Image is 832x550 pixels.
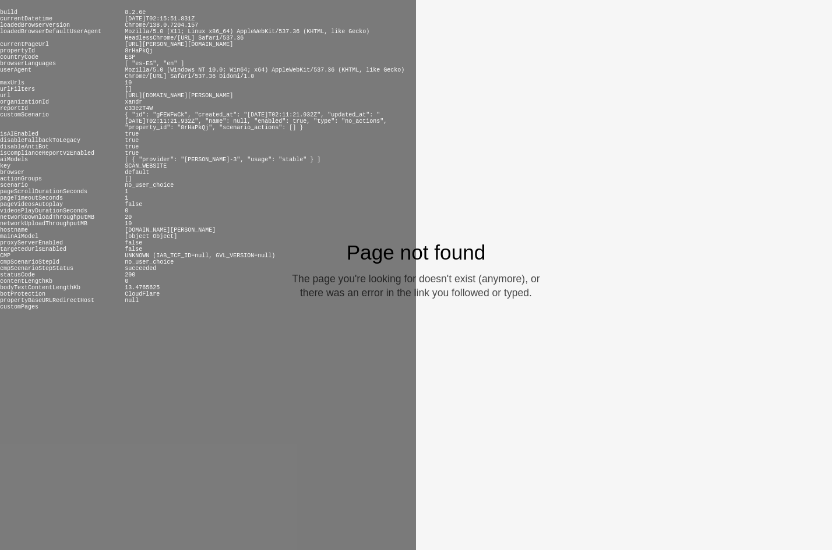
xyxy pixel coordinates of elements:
[125,144,139,150] pre: true
[125,201,142,208] pre: false
[125,291,160,297] pre: CloudFlare
[125,163,167,169] pre: SCAN_WEBSITE
[125,80,132,86] pre: 10
[125,99,142,105] pre: xandr
[125,246,142,253] pre: false
[125,112,387,131] pre: { "id": "gFEWFwCk", "created_at": "[DATE]T02:11:21.932Z", "updated_at": "[DATE]T02:11:21.932Z", "...
[125,272,135,278] pre: 200
[125,9,146,16] pre: 8.2.6e
[125,169,149,176] pre: default
[125,86,132,93] pre: []
[285,272,547,300] div: The page you're looking for doesn't exist (anymore), or there was an error in the link you follow...
[125,195,128,201] pre: 1
[125,259,174,265] pre: no_user_choice
[125,278,128,285] pre: 0
[125,208,128,214] pre: 0
[125,29,369,41] pre: Mozilla/5.0 (X11; Linux x86_64) AppleWebKit/537.36 (KHTML, like Gecko) HeadlessChrome/[URL] Safar...
[125,189,128,195] pre: 1
[125,150,139,157] pre: true
[125,41,233,48] pre: [URL][PERSON_NAME][DOMAIN_NAME]
[125,137,139,144] pre: true
[125,157,320,163] pre: [ { "provider": "[PERSON_NAME]-3", "usage": "stable" } ]
[125,93,233,99] pre: [URL][DOMAIN_NAME][PERSON_NAME]
[125,54,135,61] pre: ESP
[125,61,184,67] pre: [ "es-ES", "en" ]
[125,176,132,182] pre: []
[125,67,404,80] pre: Mozilla/5.0 (Windows NT 10.0; Win64; x64) AppleWebKit/537.36 (KHTML, like Gecko) Chrome/[URL] Saf...
[125,227,216,233] pre: [DOMAIN_NAME][PERSON_NAME]
[125,22,198,29] pre: Chrome/138.0.7204.157
[125,214,132,221] pre: 20
[125,131,139,137] pre: true
[125,240,142,246] pre: false
[125,265,156,272] pre: succeeded
[125,105,153,112] pre: c33ezT4W
[125,48,153,54] pre: 8rHaPkQj
[125,16,195,22] pre: [DATE]T02:15:51.831Z
[125,253,275,259] pre: UNKNOWN (IAB_TCF_ID=null, GVL_VERSION=null)
[125,285,160,291] pre: 13.4765625
[125,233,177,240] pre: [object Object]
[125,221,132,227] pre: 10
[125,182,174,189] pre: no_user_choice
[125,297,139,304] pre: null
